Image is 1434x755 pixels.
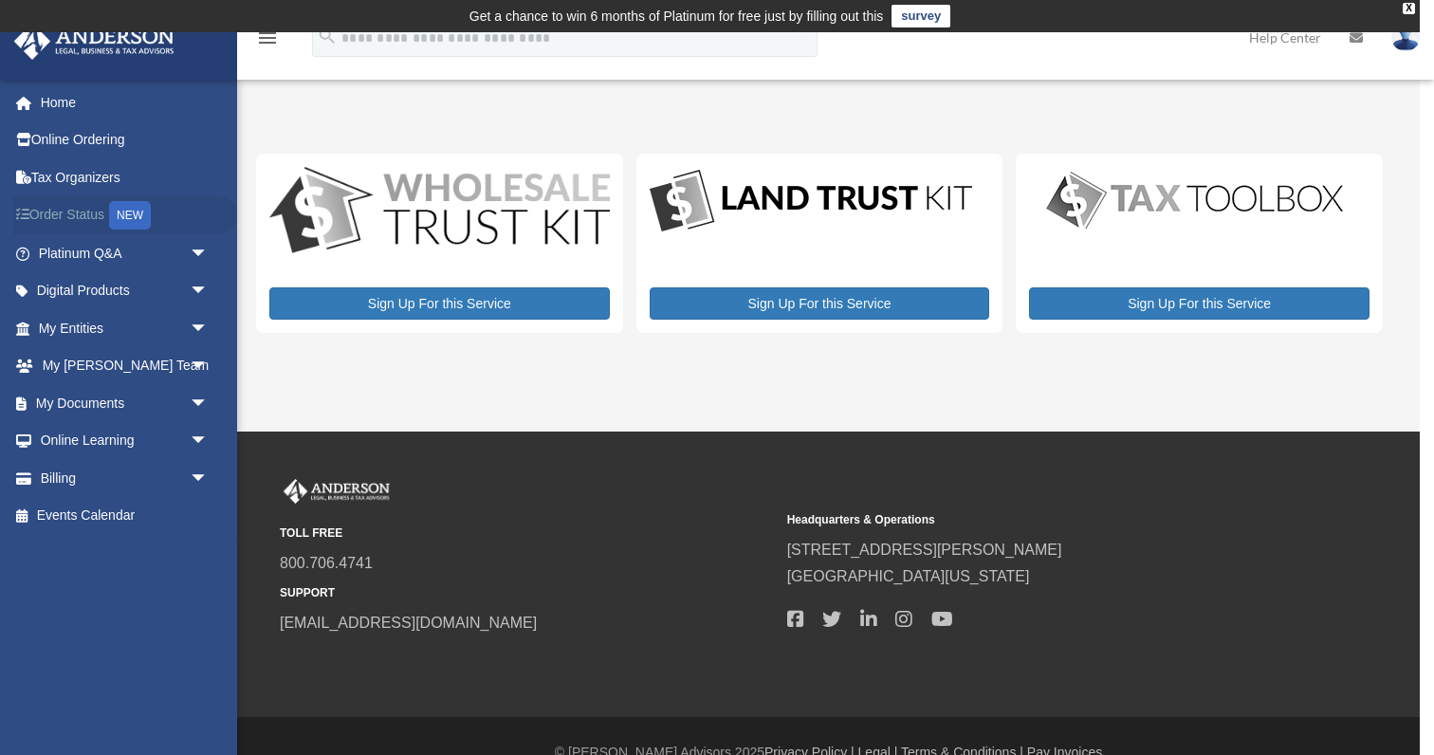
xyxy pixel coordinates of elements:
[280,583,774,603] small: SUPPORT
[190,309,228,348] span: arrow_drop_down
[190,422,228,461] span: arrow_drop_down
[280,524,774,543] small: TOLL FREE
[190,234,228,273] span: arrow_drop_down
[109,201,151,230] div: NEW
[317,26,338,46] i: search
[190,459,228,498] span: arrow_drop_down
[190,272,228,311] span: arrow_drop_down
[256,33,279,49] a: menu
[190,384,228,423] span: arrow_drop_down
[13,459,237,497] a: Billingarrow_drop_down
[1029,287,1370,320] a: Sign Up For this Service
[9,23,180,60] img: Anderson Advisors Platinum Portal
[13,158,237,196] a: Tax Organizers
[1029,167,1361,233] img: taxtoolbox_new-1.webp
[190,347,228,386] span: arrow_drop_down
[269,167,610,257] img: WS-Trust-Kit-lgo-1.jpg
[13,234,237,272] a: Platinum Q&Aarrow_drop_down
[13,347,237,385] a: My [PERSON_NAME] Teamarrow_drop_down
[13,497,237,535] a: Events Calendar
[13,121,237,159] a: Online Ordering
[13,384,237,422] a: My Documentsarrow_drop_down
[787,542,1062,558] a: [STREET_ADDRESS][PERSON_NAME]
[280,479,394,504] img: Anderson Advisors Platinum Portal
[1391,24,1420,51] img: User Pic
[13,196,237,235] a: Order StatusNEW
[787,568,1030,584] a: [GEOGRAPHIC_DATA][US_STATE]
[787,510,1281,530] small: Headquarters & Operations
[280,555,373,571] a: 800.706.4741
[650,167,972,236] img: LandTrust_lgo-1.jpg
[469,5,884,28] div: Get a chance to win 6 months of Platinum for free just by filling out this
[13,83,237,121] a: Home
[1403,3,1415,14] div: close
[256,27,279,49] i: menu
[13,309,237,347] a: My Entitiesarrow_drop_down
[269,287,610,320] a: Sign Up For this Service
[13,272,228,310] a: Digital Productsarrow_drop_down
[892,5,950,28] a: survey
[650,287,990,320] a: Sign Up For this Service
[280,615,537,631] a: [EMAIL_ADDRESS][DOMAIN_NAME]
[13,422,237,460] a: Online Learningarrow_drop_down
